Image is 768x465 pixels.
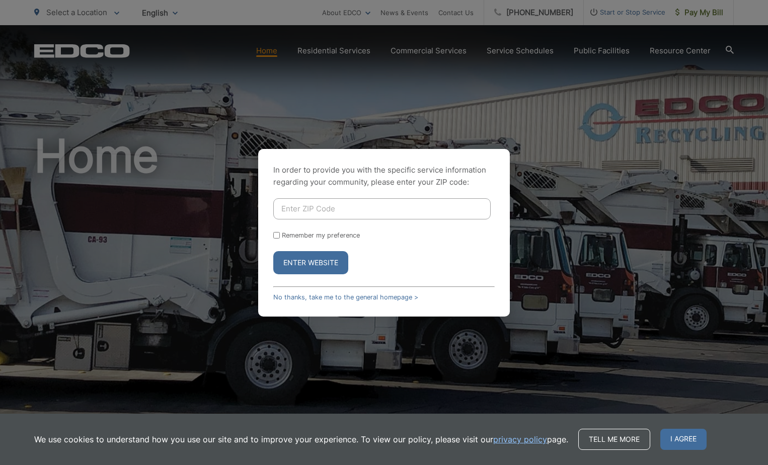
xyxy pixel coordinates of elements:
[273,164,495,188] p: In order to provide you with the specific service information regarding your community, please en...
[273,293,418,301] a: No thanks, take me to the general homepage >
[34,433,568,445] p: We use cookies to understand how you use our site and to improve your experience. To view our pol...
[282,231,360,239] label: Remember my preference
[493,433,547,445] a: privacy policy
[273,251,348,274] button: Enter Website
[660,429,707,450] span: I agree
[273,198,491,219] input: Enter ZIP Code
[578,429,650,450] a: Tell me more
